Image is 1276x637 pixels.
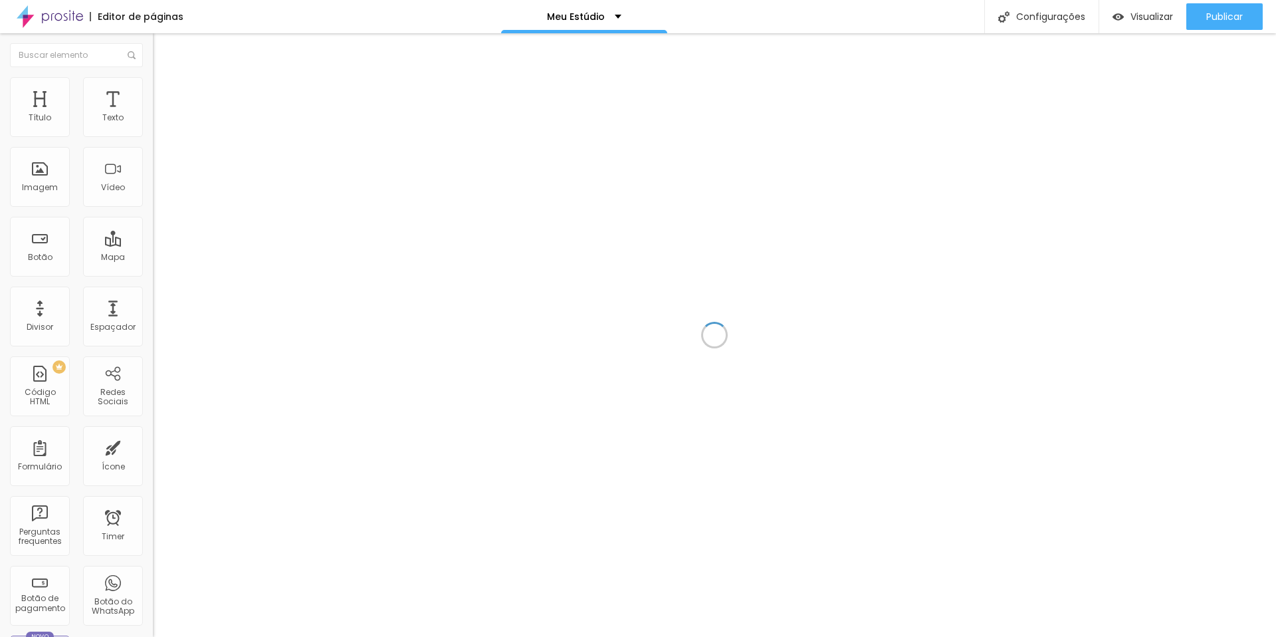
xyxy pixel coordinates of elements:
div: Espaçador [90,322,136,332]
div: Botão de pagamento [13,594,66,613]
div: Vídeo [101,183,125,192]
div: Divisor [27,322,53,332]
img: Icone [998,11,1010,23]
span: Visualizar [1130,11,1173,22]
button: Visualizar [1099,3,1186,30]
div: Texto [102,113,124,122]
div: Imagem [22,183,58,192]
div: Formulário [18,462,62,471]
div: Título [29,113,51,122]
div: Perguntas frequentes [13,527,66,547]
div: Botão [28,253,53,262]
div: Redes Sociais [86,388,139,407]
div: Botão do WhatsApp [86,597,139,616]
img: Icone [128,51,136,59]
button: Publicar [1186,3,1263,30]
p: Meu Estúdio [547,12,605,21]
input: Buscar elemento [10,43,143,67]
img: view-1.svg [1113,11,1124,23]
div: Código HTML [13,388,66,407]
div: Mapa [101,253,125,262]
div: Editor de páginas [90,12,183,21]
div: Timer [102,532,124,541]
span: Publicar [1206,11,1243,22]
div: Ícone [102,462,125,471]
